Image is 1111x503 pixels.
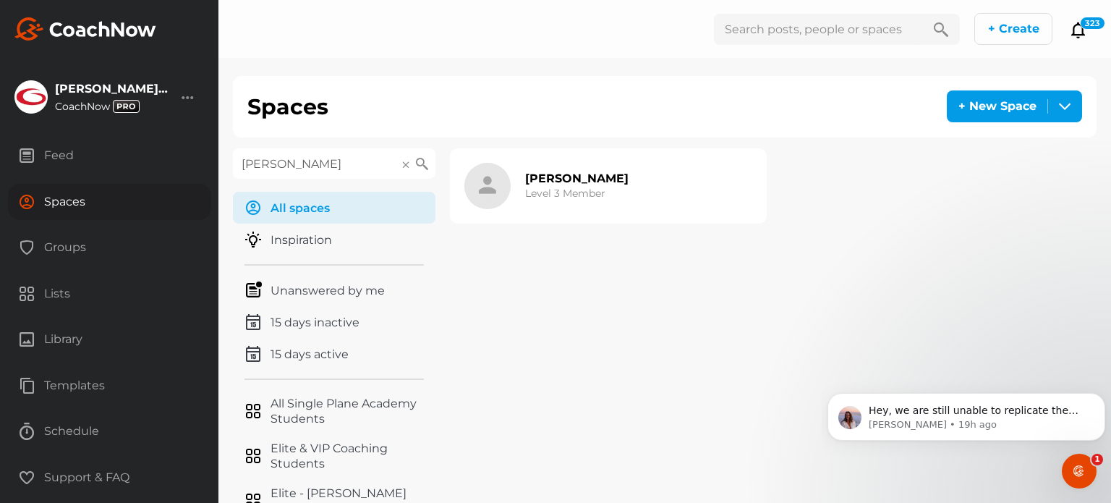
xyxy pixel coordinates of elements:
p: All Single Plane Academy Students [271,396,424,426]
p: Elite & VIP Coaching Students [271,441,424,471]
a: Groups [7,229,211,276]
div: Schedule [8,413,211,449]
a: Library [7,321,211,368]
img: menuIcon [244,282,262,299]
a: Lists [7,276,211,322]
img: svg+xml;base64,PHN2ZyB3aWR0aD0iMTk2IiBoZWlnaHQ9IjMyIiB2aWV3Qm94PSIwIDAgMTk2IDMyIiBmaWxsPSJub25lIi... [14,17,156,41]
button: 323 [1070,21,1087,39]
h1: Spaces [247,90,328,123]
img: icon [464,163,511,209]
input: Search spaces... [233,148,435,179]
a: Feed [7,138,211,184]
a: Templates [7,368,211,414]
div: Support & FAQ [8,460,211,496]
p: All spaces [271,200,330,216]
iframe: Intercom notifications message [822,363,1111,464]
div: 323 [1080,17,1105,30]
div: + New Space [948,91,1047,122]
div: Feed [8,138,211,174]
div: Spaces [8,184,211,220]
a: Spaces [7,184,211,230]
img: svg+xml;base64,PHN2ZyB3aWR0aD0iMzciIGhlaWdodD0iMTgiIHZpZXdCb3g9IjAgMCAzNyAxOCIgZmlsbD0ibm9uZSIgeG... [113,100,140,113]
p: Inspiration [271,232,332,248]
img: menuIcon [244,402,262,420]
div: CoachNow [55,100,171,113]
button: + Create [974,13,1052,45]
div: Groups [8,229,211,266]
div: Lists [8,276,211,312]
img: menuIcon [244,345,262,363]
div: [PERSON_NAME] Golf [55,83,171,95]
img: square_0aee7b555779b671652530bccc5f12b4.jpg [15,81,47,113]
p: 15 days inactive [271,315,359,330]
iframe: Intercom live chat [1062,454,1097,489]
span: 1 [1091,454,1103,465]
input: Search posts, people or spaces [714,14,922,45]
img: menuIcon [244,447,262,465]
a: Schedule [7,413,211,460]
div: Library [8,321,211,358]
img: menuIcon [244,313,262,331]
img: menuIcon [244,199,262,216]
img: menuIcon [244,231,262,248]
h2: [PERSON_NAME] [525,171,629,186]
p: 15 days active [271,347,349,362]
div: Templates [8,368,211,404]
h3: Level 3 Member [525,186,605,201]
p: Unanswered by me [271,283,385,298]
button: + New Space [947,90,1082,122]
